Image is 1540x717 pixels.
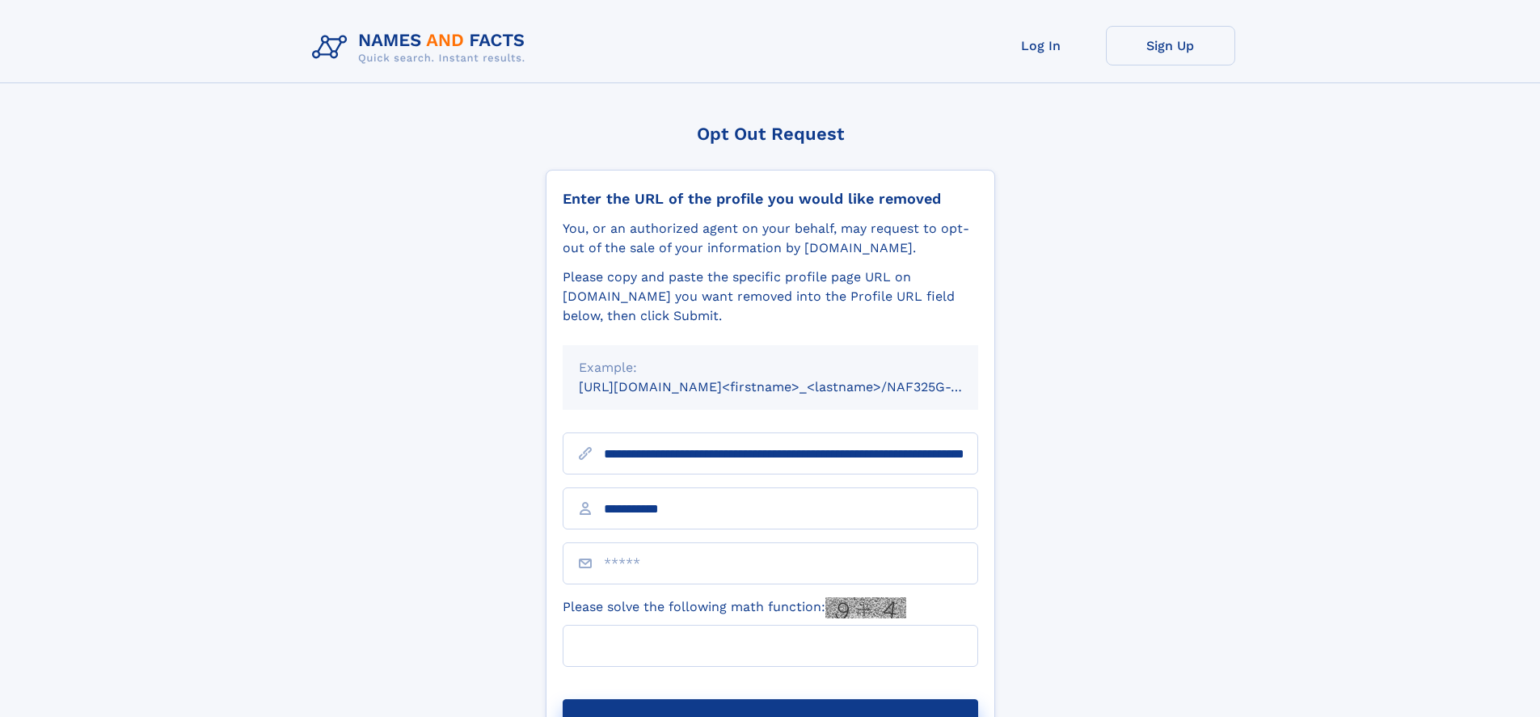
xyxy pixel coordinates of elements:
div: Opt Out Request [546,124,995,144]
div: Please copy and paste the specific profile page URL on [DOMAIN_NAME] you want removed into the Pr... [563,268,978,326]
img: Logo Names and Facts [306,26,538,70]
small: [URL][DOMAIN_NAME]<firstname>_<lastname>/NAF325G-xxxxxxxx [579,379,1009,394]
div: Enter the URL of the profile you would like removed [563,190,978,208]
a: Log In [977,26,1106,65]
div: Example: [579,358,962,377]
a: Sign Up [1106,26,1235,65]
label: Please solve the following math function: [563,597,906,618]
div: You, or an authorized agent on your behalf, may request to opt-out of the sale of your informatio... [563,219,978,258]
